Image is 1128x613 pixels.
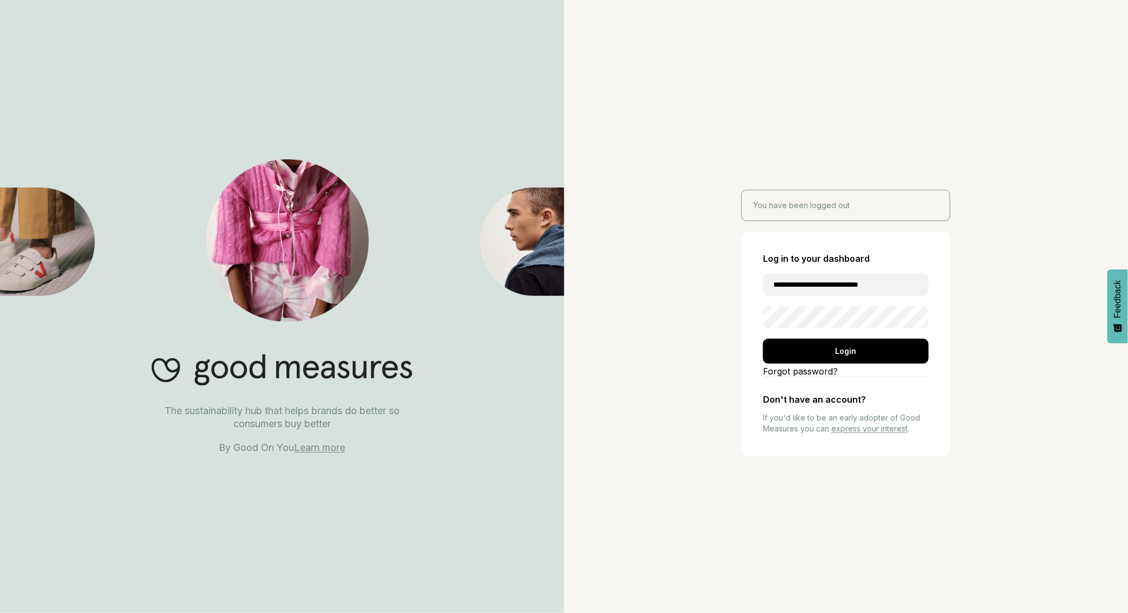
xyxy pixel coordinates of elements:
[831,424,908,433] a: express your interest
[741,190,950,221] div: You have been logged out
[206,159,369,322] img: Good Measures
[763,412,929,434] p: If you'd like to be an early adopter of Good Measures you can .
[140,404,424,430] p: The sustainability hub that helps brands do better so consumers buy better
[763,339,929,364] div: Login
[763,366,929,377] a: Forgot password?
[294,442,345,453] a: Learn more
[480,188,564,296] img: Good Measures
[152,354,413,386] img: Good Measures
[763,395,929,405] h2: Don't have an account?
[1080,565,1117,602] iframe: Website support platform help button
[1107,269,1128,343] button: Feedback - Show survey
[1113,280,1123,318] span: Feedback
[763,254,929,264] h2: Log in to your dashboard
[140,441,424,454] p: By Good On You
